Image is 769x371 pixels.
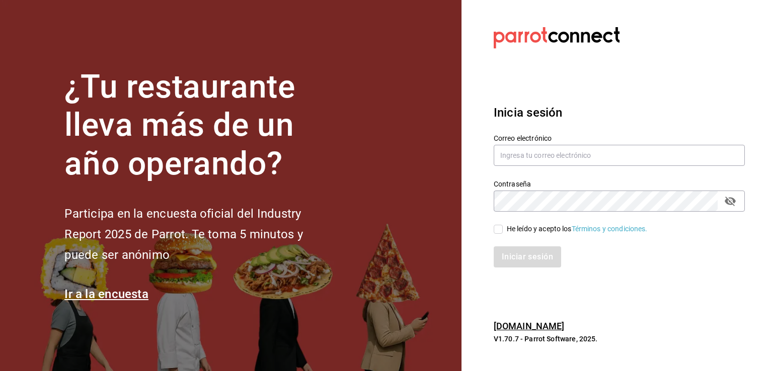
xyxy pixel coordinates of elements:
label: Contraseña [494,180,745,187]
input: Ingresa tu correo electrónico [494,145,745,166]
button: passwordField [722,193,739,210]
label: Correo electrónico [494,134,745,141]
h2: Participa en la encuesta oficial del Industry Report 2025 de Parrot. Te toma 5 minutos y puede se... [64,204,336,265]
p: V1.70.7 - Parrot Software, 2025. [494,334,745,344]
a: [DOMAIN_NAME] [494,321,565,331]
h1: ¿Tu restaurante lleva más de un año operando? [64,68,336,183]
h3: Inicia sesión [494,104,745,122]
div: He leído y acepto los [507,224,648,234]
a: Ir a la encuesta [64,287,148,301]
a: Términos y condiciones. [572,225,648,233]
